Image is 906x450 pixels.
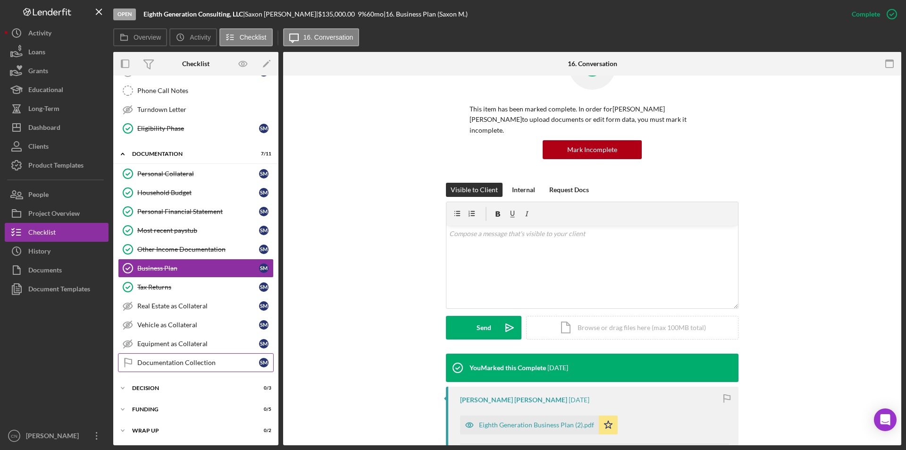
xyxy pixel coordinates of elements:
[259,301,268,311] div: S M
[254,151,271,157] div: 7 / 11
[137,170,259,178] div: Personal Collateral
[543,140,642,159] button: Mark Incomplete
[5,185,109,204] button: People
[259,245,268,254] div: S M
[874,408,897,431] div: Open Intercom Messenger
[451,183,498,197] div: Visible to Client
[446,316,521,340] button: Send
[568,60,617,68] div: 16. Conversation
[118,81,274,100] a: Phone Call Notes
[5,137,109,156] a: Clients
[118,315,274,334] a: Vehicle as CollateralSM
[118,119,274,138] a: Eligibility PhaseSM
[5,80,109,99] a: Educational
[384,10,468,18] div: | 16. Business Plan (Saxon M.)
[259,358,268,367] div: S M
[479,421,594,429] div: Eighth Generation Business Plan (2).pdf
[549,183,589,197] div: Request Docs
[567,140,617,159] div: Mark Incomplete
[137,208,259,215] div: Personal Financial Statement
[137,106,273,113] div: Turndown Letter
[28,80,63,102] div: Educational
[367,10,384,18] div: 60 mo
[28,223,56,244] div: Checklist
[182,60,210,68] div: Checklist
[842,5,901,24] button: Complete
[28,156,84,177] div: Product Templates
[259,320,268,330] div: S M
[132,151,248,157] div: Documentation
[28,185,49,206] div: People
[259,339,268,348] div: S M
[118,202,274,221] a: Personal Financial StatementSM
[137,246,259,253] div: Other Income Documentation
[137,359,259,366] div: Documentation Collection
[118,221,274,240] a: Most recent paystubSM
[28,24,51,45] div: Activity
[259,207,268,216] div: S M
[259,169,268,178] div: S M
[512,183,535,197] div: Internal
[137,321,259,329] div: Vehicle as Collateral
[143,10,243,18] b: Eighth Generation Consulting, LLC
[28,242,50,263] div: History
[5,42,109,61] a: Loans
[28,42,45,64] div: Loans
[219,28,273,46] button: Checklist
[5,280,109,298] a: Document Templates
[118,240,274,259] a: Other Income DocumentationSM
[254,407,271,412] div: 0 / 5
[545,183,594,197] button: Request Docs
[460,396,567,404] div: [PERSON_NAME] [PERSON_NAME]
[118,183,274,202] a: Household BudgetSM
[547,364,568,372] time: 2025-07-07 15:45
[303,34,353,41] label: 16. Conversation
[118,164,274,183] a: Personal CollateralSM
[5,156,109,175] button: Product Templates
[137,264,259,272] div: Business Plan
[460,416,618,434] button: Eighth Generation Business Plan (2).pdf
[5,24,109,42] a: Activity
[569,396,589,404] time: 2025-07-07 15:29
[245,10,318,18] div: Saxon [PERSON_NAME] |
[169,28,217,46] button: Activity
[507,183,540,197] button: Internal
[113,8,136,20] div: Open
[5,242,109,261] a: History
[118,334,274,353] a: Equipment as CollateralSM
[5,204,109,223] button: Project Overview
[143,10,245,18] div: |
[118,353,274,372] a: Documentation CollectionSM
[5,261,109,280] button: Documents
[240,34,267,41] label: Checklist
[137,283,259,291] div: Tax Returns
[852,5,880,24] div: Complete
[5,118,109,137] button: Dashboard
[28,204,80,225] div: Project Overview
[28,280,90,301] div: Document Templates
[5,61,109,80] button: Grants
[5,99,109,118] a: Long-Term
[190,34,210,41] label: Activity
[137,302,259,310] div: Real Estate as Collateral
[5,223,109,242] button: Checklist
[470,364,546,372] div: You Marked this Complete
[28,261,62,282] div: Documents
[259,226,268,235] div: S M
[254,385,271,391] div: 0 / 3
[24,426,85,448] div: [PERSON_NAME]
[137,125,259,132] div: Eligibility Phase
[254,428,271,433] div: 0 / 2
[28,118,60,139] div: Dashboard
[259,263,268,273] div: S M
[28,99,59,120] div: Long-Term
[137,189,259,196] div: Household Budget
[118,100,274,119] a: Turndown Letter
[132,407,248,412] div: Funding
